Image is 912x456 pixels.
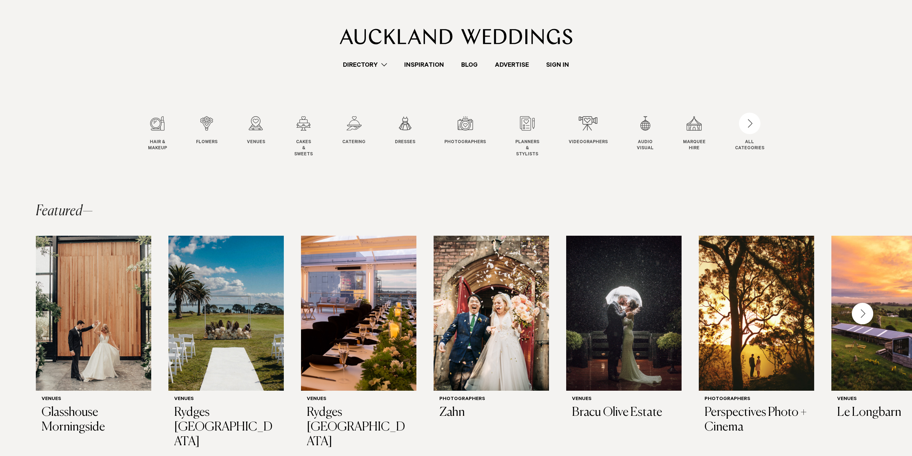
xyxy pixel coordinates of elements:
[434,236,549,391] img: Auckland Weddings Photographers | Zahn
[453,60,486,70] a: Blog
[247,116,265,146] a: Venues
[36,236,151,440] a: Just married at Glasshouse Venues Glasshouse Morningside
[569,140,608,146] span: Videographers
[395,140,415,146] span: Dresses
[735,116,764,150] button: ALLCATEGORIES
[301,236,416,391] img: Auckland Weddings Venues | Rydges Auckland
[699,236,814,440] a: Auckland Weddings Photographers | Perspectives Photo + Cinema Photographers Perspectives Photo + ...
[569,116,608,146] a: Videographers
[294,116,327,158] swiper-slide: 4 / 12
[196,116,232,158] swiper-slide: 2 / 12
[444,140,486,146] span: Photographers
[168,236,284,455] a: Wedding ceremony at Rydges Formosa Venues Rydges [GEOGRAPHIC_DATA]
[699,236,814,391] img: Auckland Weddings Photographers | Perspectives Photo + Cinema
[334,60,396,70] a: Directory
[247,140,265,146] span: Venues
[340,29,572,44] img: Auckland Weddings Logo
[301,236,416,455] a: Auckland Weddings Venues | Rydges Auckland Venues Rydges [GEOGRAPHIC_DATA]
[196,140,218,146] span: Flowers
[683,140,706,152] span: Marquee Hire
[294,140,313,158] span: Cakes & Sweets
[486,60,538,70] a: Advertise
[515,140,539,158] span: Planners & Stylists
[36,236,151,391] img: Just married at Glasshouse
[307,405,411,449] h3: Rydges [GEOGRAPHIC_DATA]
[148,116,167,152] a: Hair & Makeup
[683,116,706,152] a: Marquee Hire
[342,116,380,158] swiper-slide: 5 / 12
[434,236,549,426] a: Auckland Weddings Photographers | Zahn Photographers Zahn
[637,116,668,158] swiper-slide: 10 / 12
[705,405,808,435] h3: Perspectives Photo + Cinema
[637,116,654,152] a: Audio Visual
[148,140,167,152] span: Hair & Makeup
[42,396,145,403] h6: Venues
[174,396,278,403] h6: Venues
[566,236,682,426] a: rainy wedding at bracu estate Venues Bracu Olive Estate
[148,116,181,158] swiper-slide: 1 / 12
[396,60,453,70] a: Inspiration
[735,140,764,152] div: ALL CATEGORIES
[566,236,682,391] img: rainy wedding at bracu estate
[36,204,93,218] h2: Featured
[444,116,500,158] swiper-slide: 7 / 12
[342,140,366,146] span: Catering
[683,116,720,158] swiper-slide: 11 / 12
[395,116,430,158] swiper-slide: 6 / 12
[572,396,676,403] h6: Venues
[395,116,415,146] a: Dresses
[538,60,578,70] a: Sign In
[168,236,284,391] img: Wedding ceremony at Rydges Formosa
[307,396,411,403] h6: Venues
[515,116,539,158] a: Planners & Stylists
[174,405,278,449] h3: Rydges [GEOGRAPHIC_DATA]
[294,116,313,158] a: Cakes & Sweets
[439,405,543,420] h3: Zahn
[342,116,366,146] a: Catering
[569,116,622,158] swiper-slide: 9 / 12
[515,116,554,158] swiper-slide: 8 / 12
[637,140,654,152] span: Audio Visual
[705,396,808,403] h6: Photographers
[42,405,145,435] h3: Glasshouse Morningside
[439,396,543,403] h6: Photographers
[247,116,280,158] swiper-slide: 3 / 12
[196,116,218,146] a: Flowers
[444,116,486,146] a: Photographers
[572,405,676,420] h3: Bracu Olive Estate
